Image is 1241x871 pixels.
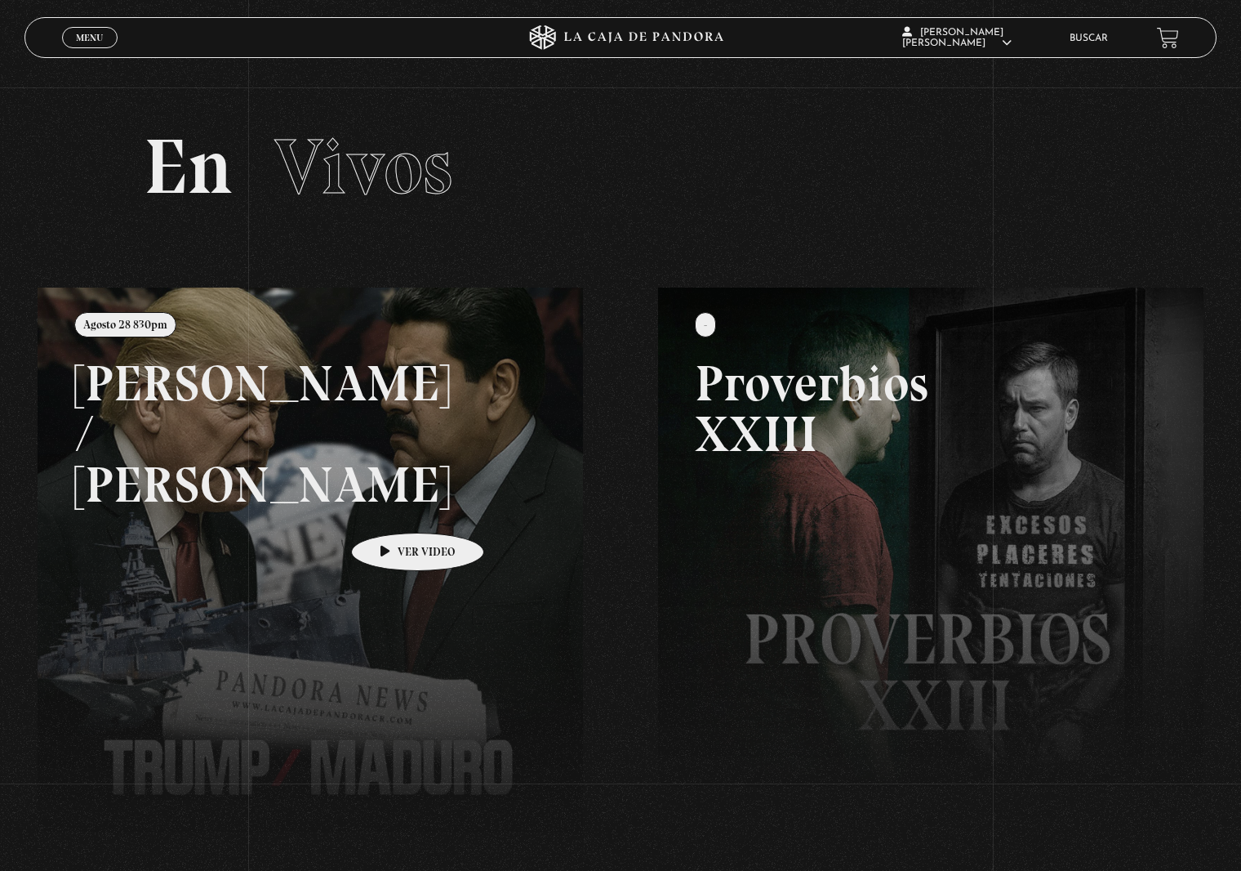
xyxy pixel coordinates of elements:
span: Vivos [274,120,452,213]
a: View your shopping cart [1157,27,1179,49]
span: Cerrar [71,47,109,58]
span: Menu [76,33,103,42]
span: [PERSON_NAME] [PERSON_NAME] [902,28,1012,48]
h2: En [144,128,1096,206]
a: Buscar [1070,33,1108,43]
